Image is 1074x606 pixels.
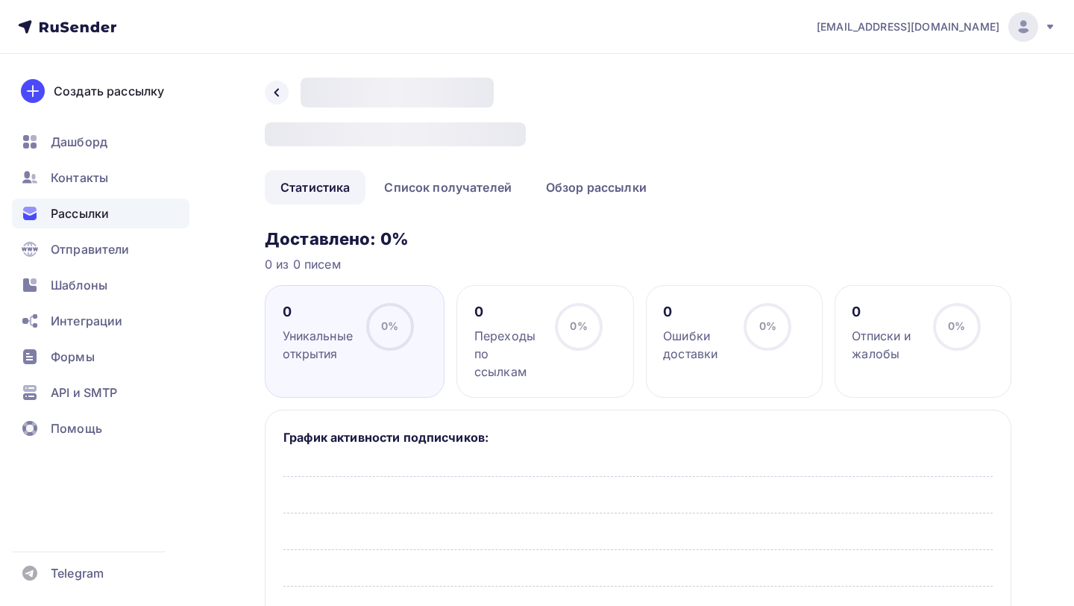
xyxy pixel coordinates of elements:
span: [EMAIL_ADDRESS][DOMAIN_NAME] [817,19,999,34]
a: Формы [12,342,189,372]
a: Список получателей [368,170,527,204]
span: Telegram [51,564,104,582]
div: 0 [663,303,730,321]
div: Создать рассылку [54,82,164,100]
span: 0% [381,319,398,332]
span: Помощь [51,419,102,437]
a: Контакты [12,163,189,193]
span: Рассылки [51,204,109,222]
div: Переходы по ссылкам [474,327,541,381]
span: Формы [51,348,95,366]
div: 0 [283,303,353,321]
a: Дашборд [12,127,189,157]
div: 0 из 0 писем [265,255,1011,273]
span: 0% [948,319,965,332]
a: [EMAIL_ADDRESS][DOMAIN_NAME] [817,12,1056,42]
span: Дашборд [51,133,107,151]
span: 0% [759,319,776,332]
a: Рассылки [12,199,189,228]
div: Уникальные открытия [283,327,353,363]
div: Ошибки доставки [663,327,730,363]
span: Контакты [51,169,108,187]
div: 0 [852,303,919,321]
div: Отписки и жалобы [852,327,919,363]
h3: Доставлено: 0% [265,228,1011,249]
span: API и SMTP [51,384,117,402]
span: 0% [570,319,587,332]
a: Статистика [265,170,365,204]
span: Отправители [51,240,130,258]
div: 0 [474,303,541,321]
h5: График активности подписчиков: [283,428,993,446]
span: Шаблоны [51,276,107,294]
a: Обзор рассылки [530,170,662,204]
span: Интеграции [51,312,122,330]
a: Отправители [12,234,189,264]
a: Шаблоны [12,270,189,300]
